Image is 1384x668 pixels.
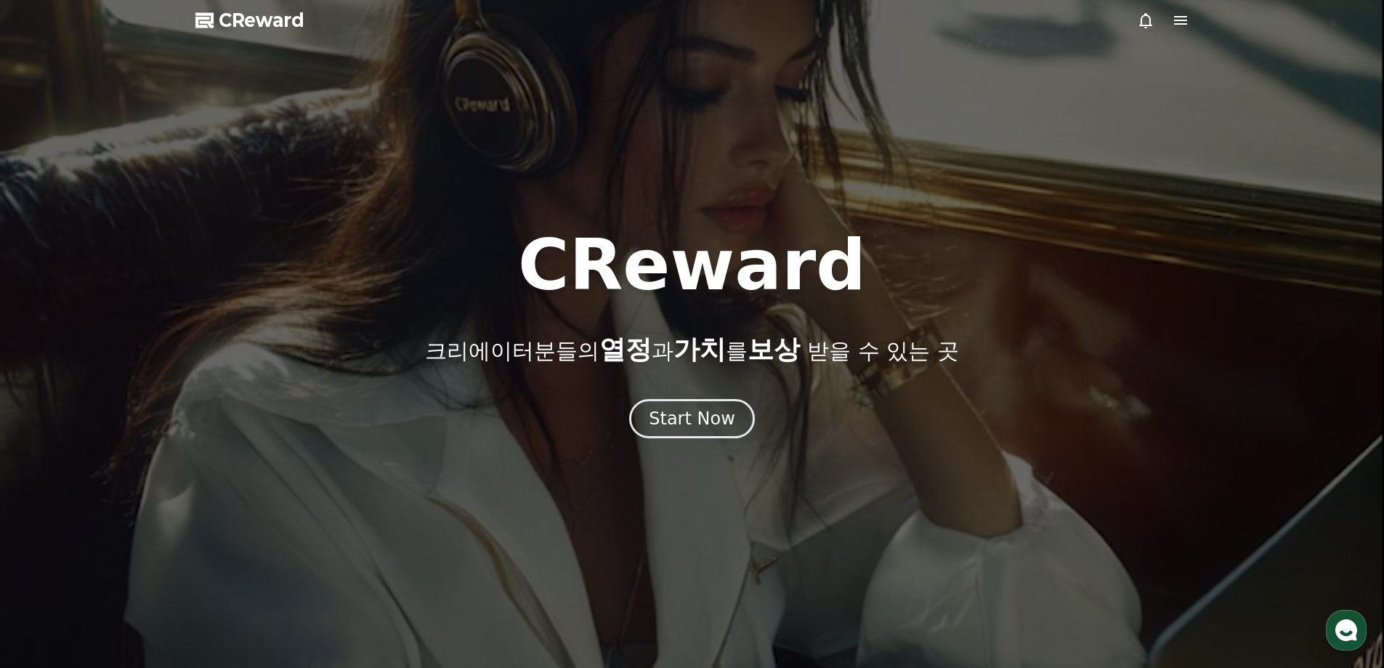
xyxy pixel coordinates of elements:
[195,9,304,32] a: CReward
[629,399,755,438] button: Start Now
[673,334,726,364] span: 가치
[518,230,866,300] h1: CReward
[748,334,800,364] span: 보상
[649,407,735,430] div: Start Now
[629,414,755,427] a: Start Now
[599,334,652,364] span: 열정
[425,335,958,364] p: 크리에이터분들의 과 를 받을 수 있는 곳
[219,9,304,32] span: CReward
